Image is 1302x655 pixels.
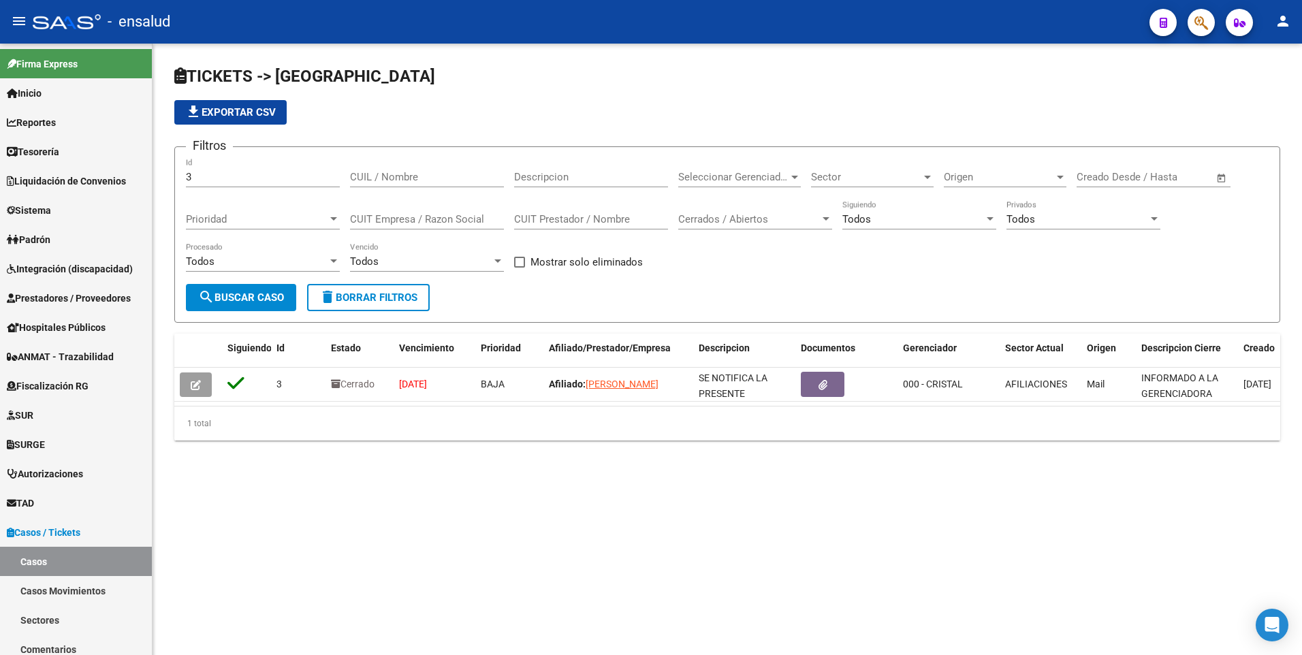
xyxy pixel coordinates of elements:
[1136,334,1238,379] datatable-header-cell: Descripcion Cierre
[1243,342,1275,353] span: Creado
[1077,171,1132,183] input: Fecha inicio
[678,171,789,183] span: Seleccionar Gerenciador
[549,342,671,353] span: Afiliado/Prestador/Empresa
[1141,342,1221,353] span: Descripcion Cierre
[276,379,282,389] span: 3
[1214,170,1230,186] button: Open calendar
[7,437,45,452] span: SURGE
[530,254,643,270] span: Mostrar solo eliminados
[699,342,750,353] span: Descripcion
[307,284,430,311] button: Borrar Filtros
[7,408,33,423] span: SUR
[7,291,131,306] span: Prestadores / Proveedores
[481,342,521,353] span: Prioridad
[7,261,133,276] span: Integración (discapacidad)
[185,103,202,120] mat-icon: file_download
[198,289,215,305] mat-icon: search
[1081,334,1136,379] datatable-header-cell: Origen
[1275,13,1291,29] mat-icon: person
[7,379,89,394] span: Fiscalización RG
[7,203,51,218] span: Sistema
[7,525,80,540] span: Casos / Tickets
[1006,213,1035,225] span: Todos
[944,171,1054,183] span: Origen
[801,342,855,353] span: Documentos
[903,342,957,353] span: Gerenciador
[795,334,898,379] datatable-header-cell: Documentos
[1005,379,1067,389] span: AFILIACIONES
[1256,609,1288,641] div: Open Intercom Messenger
[7,349,114,364] span: ANMAT - Trazabilidad
[186,255,215,268] span: Todos
[11,13,27,29] mat-icon: menu
[7,496,34,511] span: TAD
[198,291,284,304] span: Buscar Caso
[1243,379,1271,389] span: [DATE]
[331,379,375,389] span: Cerrado
[276,342,285,353] span: Id
[7,57,78,71] span: Firma Express
[7,320,106,335] span: Hospitales Públicos
[319,289,336,305] mat-icon: delete
[399,379,427,389] span: [DATE]
[174,100,287,125] button: Exportar CSV
[399,342,454,353] span: Vencimiento
[481,379,505,389] span: BAJA
[1141,372,1218,399] span: INFORMADO A LA GERENCIADORA
[7,144,59,159] span: Tesorería
[108,7,170,37] span: - ensalud
[186,284,296,311] button: Buscar Caso
[903,379,963,389] span: 000 - CRISTAL
[7,115,56,130] span: Reportes
[898,334,1000,379] datatable-header-cell: Gerenciador
[1000,334,1081,379] datatable-header-cell: Sector Actual
[543,334,693,379] datatable-header-cell: Afiliado/Prestador/Empresa
[7,232,50,247] span: Padrón
[222,334,271,379] datatable-header-cell: Siguiendo
[319,291,417,304] span: Borrar Filtros
[549,379,586,389] strong: Afiliado:
[586,379,658,389] span: [PERSON_NAME]
[350,255,379,268] span: Todos
[678,213,820,225] span: Cerrados / Abiertos
[186,136,233,155] h3: Filtros
[185,106,276,118] span: Exportar CSV
[331,342,361,353] span: Estado
[1087,379,1105,389] span: Mail
[325,334,394,379] datatable-header-cell: Estado
[394,334,475,379] datatable-header-cell: Vencimiento
[1144,171,1210,183] input: Fecha fin
[7,86,42,101] span: Inicio
[1087,342,1116,353] span: Origen
[227,342,272,353] span: Siguiendo
[7,174,126,189] span: Liquidación de Convenios
[271,334,325,379] datatable-header-cell: Id
[842,213,871,225] span: Todos
[811,171,921,183] span: Sector
[475,334,543,379] datatable-header-cell: Prioridad
[174,67,435,86] span: TICKETS -> [GEOGRAPHIC_DATA]
[174,406,1280,441] div: 1 total
[7,466,83,481] span: Autorizaciones
[1005,342,1064,353] span: Sector Actual
[186,213,328,225] span: Prioridad
[693,334,795,379] datatable-header-cell: Descripcion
